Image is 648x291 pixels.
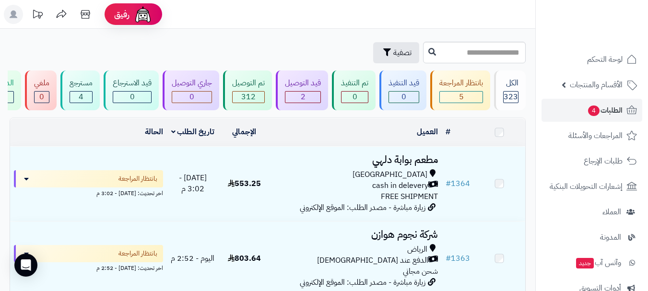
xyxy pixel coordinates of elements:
[417,126,438,138] a: العميل
[102,70,161,110] a: قيد الاسترجاع 0
[446,253,451,264] span: #
[503,78,518,89] div: الكل
[171,253,214,264] span: اليوم - 2:52 م
[439,78,483,89] div: بانتظار المراجعة
[492,70,528,110] a: الكل323
[440,92,483,103] div: 5
[179,172,207,195] span: [DATE] - 3:02 م
[274,229,438,240] h3: شركة نجوم هوازن
[59,70,102,110] a: مسترجع 4
[70,78,93,89] div: مسترجع
[353,169,427,180] span: [GEOGRAPHIC_DATA]
[285,78,321,89] div: قيد التوصيل
[113,78,152,89] div: قيد الاسترجاع
[14,254,37,277] div: Open Intercom Messenger
[576,258,594,268] span: جديد
[584,154,623,168] span: طلبات الإرجاع
[428,70,492,110] a: بانتظار المراجعة 5
[587,104,623,117] span: الطلبات
[14,262,163,272] div: اخر تحديث: [DATE] - 2:52 م
[377,70,428,110] a: قيد التنفيذ 0
[79,91,83,103] span: 4
[172,78,212,89] div: جاري التوصيل
[583,24,639,44] img: logo-2.png
[145,126,163,138] a: الحالة
[133,5,153,24] img: ai-face.png
[570,78,623,92] span: الأقسام والمنتجات
[542,251,642,274] a: وآتس آبجديد
[35,92,49,103] div: 0
[342,92,368,103] div: 0
[23,70,59,110] a: ملغي 0
[14,187,163,198] div: اخر تحديث: [DATE] - 3:02 م
[542,124,642,147] a: المراجعات والأسئلة
[221,70,274,110] a: تم التوصيل 312
[189,91,194,103] span: 0
[389,78,419,89] div: قيد التنفيذ
[542,150,642,173] a: طلبات الإرجاع
[587,53,623,66] span: لوحة التحكم
[228,178,261,189] span: 553.25
[241,91,256,103] span: 312
[542,99,642,122] a: الطلبات4
[118,249,157,258] span: بانتظار المراجعة
[300,277,425,288] span: زيارة مباشرة - مصدر الطلب: الموقع الإلكتروني
[542,226,642,249] a: المدونة
[25,5,49,26] a: تحديثات المنصة
[575,256,621,269] span: وآتس آب
[171,126,215,138] a: تاريخ الطلب
[401,91,406,103] span: 0
[446,178,470,189] a: #1364
[118,174,157,184] span: بانتظار المراجعة
[70,92,92,103] div: 4
[274,70,330,110] a: قيد التوصيل 2
[602,205,621,219] span: العملاء
[301,91,306,103] span: 2
[228,253,261,264] span: 803.64
[330,70,377,110] a: تم التنفيذ 0
[353,91,357,103] span: 0
[389,92,419,103] div: 0
[285,92,320,103] div: 2
[600,231,621,244] span: المدونة
[233,92,264,103] div: 312
[34,78,49,89] div: ملغي
[393,47,412,58] span: تصفية
[446,126,450,138] a: #
[446,178,451,189] span: #
[232,126,256,138] a: الإجمالي
[113,92,151,103] div: 0
[373,42,419,63] button: تصفية
[459,91,464,103] span: 5
[542,200,642,223] a: العملاء
[588,105,600,116] span: 4
[542,175,642,198] a: إشعارات التحويلات البنكية
[407,244,427,255] span: الرياض
[39,91,44,103] span: 0
[542,48,642,71] a: لوحة التحكم
[274,154,438,165] h3: مطعم بوابة دلهي
[161,70,221,110] a: جاري التوصيل 0
[550,180,623,193] span: إشعارات التحويلات البنكية
[372,180,428,191] span: cash in delevery
[504,91,518,103] span: 323
[403,266,438,277] span: شحن مجاني
[172,92,212,103] div: 0
[130,91,135,103] span: 0
[381,191,438,202] span: FREE SHIPMENT
[341,78,368,89] div: تم التنفيذ
[232,78,265,89] div: تم التوصيل
[114,9,130,20] span: رفيق
[568,129,623,142] span: المراجعات والأسئلة
[446,253,470,264] a: #1363
[300,202,425,213] span: زيارة مباشرة - مصدر الطلب: الموقع الإلكتروني
[317,255,428,266] span: الدفع عند [DEMOGRAPHIC_DATA]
